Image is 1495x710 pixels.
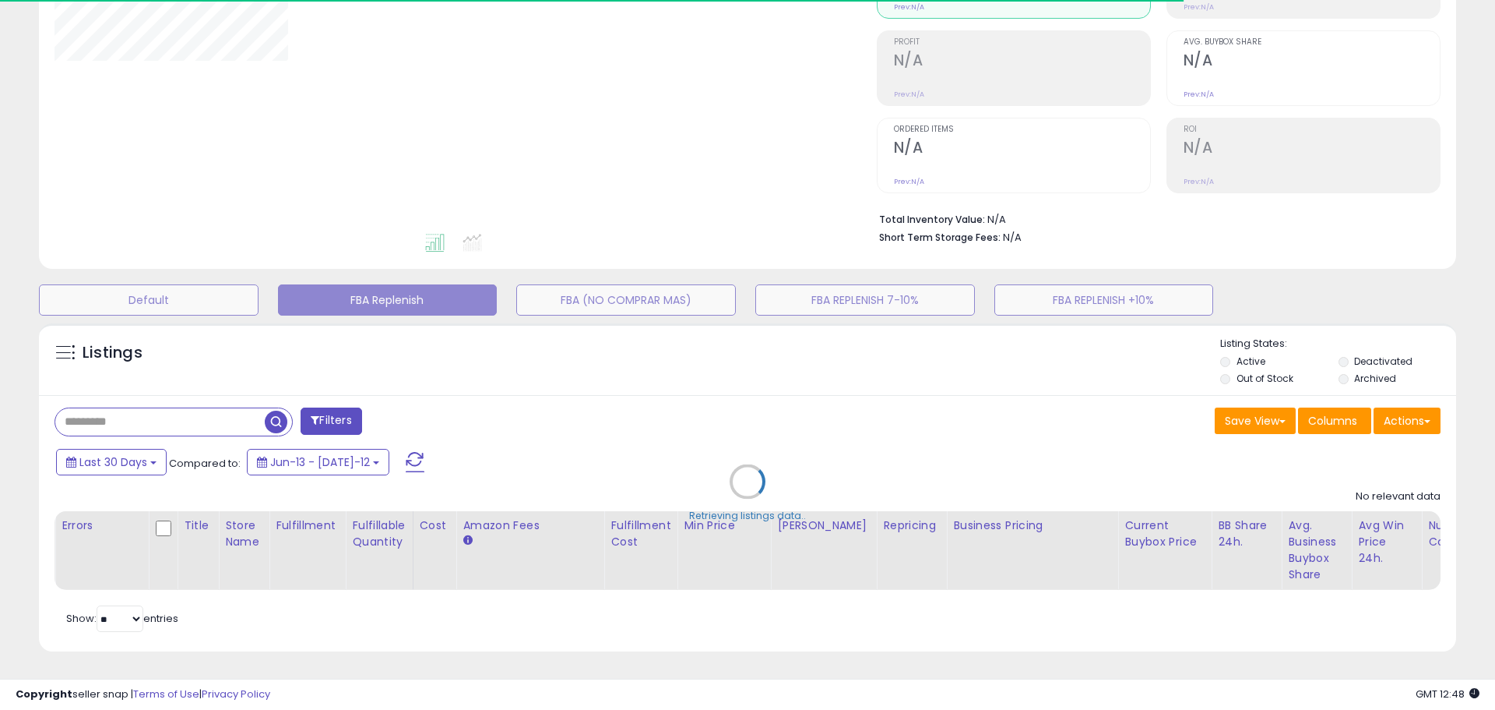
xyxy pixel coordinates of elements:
[894,38,1150,47] span: Profit
[1184,90,1214,99] small: Prev: N/A
[894,177,924,186] small: Prev: N/A
[994,284,1214,316] button: FBA REPLENISH +10%
[1184,2,1214,12] small: Prev: N/A
[1184,177,1214,186] small: Prev: N/A
[16,687,72,701] strong: Copyright
[894,2,924,12] small: Prev: N/A
[202,687,270,701] a: Privacy Policy
[894,125,1150,134] span: Ordered Items
[1184,139,1440,160] h2: N/A
[1184,38,1440,47] span: Avg. Buybox Share
[1003,230,1022,245] span: N/A
[894,51,1150,72] h2: N/A
[16,687,270,702] div: seller snap | |
[1184,125,1440,134] span: ROI
[879,209,1429,228] li: N/A
[894,90,924,99] small: Prev: N/A
[39,284,259,316] button: Default
[133,687,199,701] a: Terms of Use
[689,509,806,523] div: Retrieving listings data..
[1416,687,1479,701] span: 2025-08-12 12:48 GMT
[516,284,736,316] button: FBA (NO COMPRAR MAS)
[894,139,1150,160] h2: N/A
[278,284,498,316] button: FBA Replenish
[755,284,975,316] button: FBA REPLENISH 7-10%
[879,231,1001,244] b: Short Term Storage Fees:
[879,213,985,226] b: Total Inventory Value:
[1184,51,1440,72] h2: N/A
